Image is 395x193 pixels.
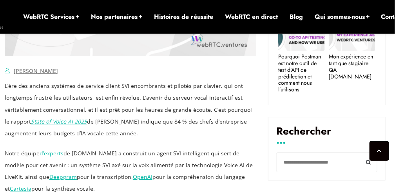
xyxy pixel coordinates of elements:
a: Deepgram [49,173,77,180]
a: State of Voice AI 2025 [31,118,87,125]
a: Qui sommes-nous [315,13,370,21]
p: L’ère des anciens systèmes de service client SVI encombrants et pilotés par clavier, qui ont long... [5,80,256,139]
a: [PERSON_NAME] [14,67,58,75]
label: Rechercher [276,125,377,143]
a: Pourquoi Postman est notre outil de test d’API de prédilection et comment nous l’utilisons [278,53,325,93]
a: Histoires de réussite [154,13,213,21]
a: Blog [290,13,303,21]
a: Cartesia [10,185,31,192]
a: Nos partenaires [91,13,142,21]
a: WebRTC Services [23,13,79,21]
a: WebRTC en direct [225,13,278,21]
a: OpenAI [133,173,152,180]
button: Rechercher [360,152,377,172]
a: d’experts [40,149,63,157]
a: Mon expérience en tant que stagiaire QA [DOMAIN_NAME] [329,53,375,80]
